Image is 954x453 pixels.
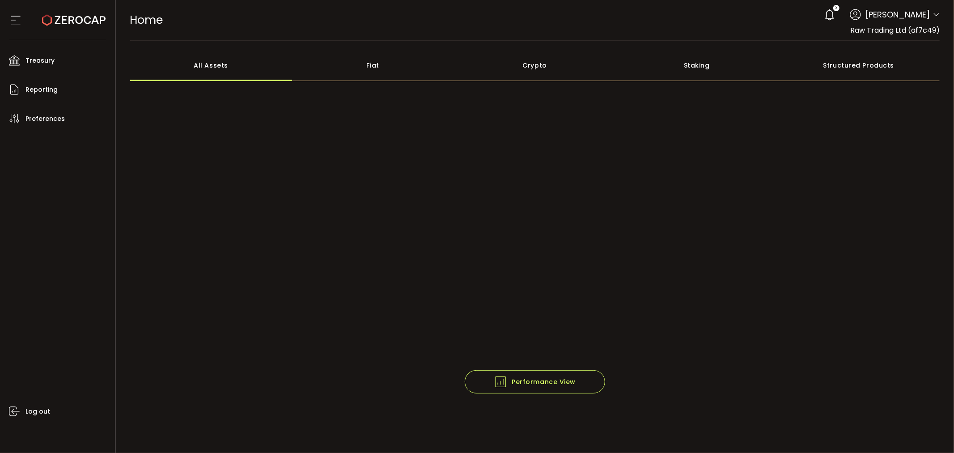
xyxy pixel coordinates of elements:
[909,410,954,453] iframe: Chat Widget
[25,405,50,418] span: Log out
[850,25,940,35] span: Raw Trading Ltd (af7c49)
[465,370,605,393] button: Performance View
[778,50,940,81] div: Structured Products
[835,5,837,11] span: 3
[130,50,292,81] div: All Assets
[25,54,55,67] span: Treasury
[454,50,616,81] div: Crypto
[494,375,576,389] span: Performance View
[292,50,454,81] div: Fiat
[130,12,163,28] span: Home
[616,50,778,81] div: Staking
[25,83,58,96] span: Reporting
[865,9,930,21] span: [PERSON_NAME]
[25,112,65,125] span: Preferences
